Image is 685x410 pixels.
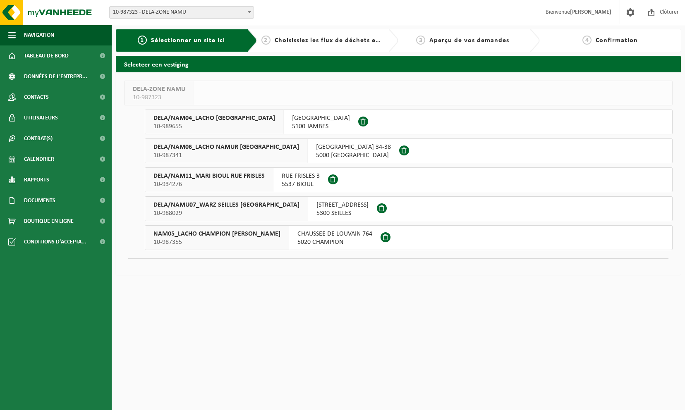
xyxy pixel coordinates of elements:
[151,37,225,44] span: Sélectionner un site ici
[153,209,299,217] span: 10-988029
[133,93,185,102] span: 10-987323
[153,238,280,246] span: 10-987355
[297,230,372,238] span: CHAUSSEE DE LOUVAIN 764
[416,36,425,45] span: 3
[282,180,320,188] span: 5537 BIOUL
[145,167,673,192] button: DELA/NAM11_MARI BIOUL RUE FRISLES 10-934276 RUE FRISLES 35537 BIOUL
[582,36,592,45] span: 4
[24,45,69,66] span: Tableau de bord
[138,36,147,45] span: 1
[297,238,372,246] span: 5020 CHAMPION
[153,172,265,180] span: DELA/NAM11_MARI BIOUL RUE FRISLES
[153,114,275,122] span: DELA/NAM04_LACHO [GEOGRAPHIC_DATA]
[153,230,280,238] span: NAM05_LACHO CHAMPION [PERSON_NAME]
[153,143,299,151] span: DELA/NAM06_LACHO NAMUR [GEOGRAPHIC_DATA]
[24,190,55,211] span: Documents
[153,122,275,131] span: 10-989655
[24,25,54,45] span: Navigation
[429,37,509,44] span: Aperçu de vos demandes
[316,151,391,160] span: 5000 [GEOGRAPHIC_DATA]
[596,37,638,44] span: Confirmation
[316,209,369,217] span: 5300 SEILLES
[24,87,49,107] span: Contacts
[24,107,58,128] span: Utilisateurs
[24,169,49,190] span: Rapports
[570,9,611,15] strong: [PERSON_NAME]
[24,231,86,252] span: Conditions d'accepta...
[261,36,271,45] span: 2
[145,225,673,250] button: NAM05_LACHO CHAMPION [PERSON_NAME] 10-987355 CHAUSSEE DE LOUVAIN 7645020 CHAMPION
[24,66,87,87] span: Données de l'entrepr...
[275,37,412,44] span: Choisissiez les flux de déchets et récipients
[153,151,299,160] span: 10-987341
[110,7,254,18] span: 10-987323 - DELA-ZONE NAMU
[153,201,299,209] span: DELA/NAMU07_WARZ SEILLES [GEOGRAPHIC_DATA]
[292,122,350,131] span: 5100 JAMBES
[282,172,320,180] span: RUE FRISLES 3
[24,211,74,231] span: Boutique en ligne
[109,6,254,19] span: 10-987323 - DELA-ZONE NAMU
[145,138,673,163] button: DELA/NAM06_LACHO NAMUR [GEOGRAPHIC_DATA] 10-987341 [GEOGRAPHIC_DATA] 34-385000 [GEOGRAPHIC_DATA]
[316,143,391,151] span: [GEOGRAPHIC_DATA] 34-38
[153,180,265,188] span: 10-934276
[116,56,681,72] h2: Selecteer een vestiging
[292,114,350,122] span: [GEOGRAPHIC_DATA]
[24,149,54,169] span: Calendrier
[24,128,53,149] span: Contrat(s)
[145,110,673,134] button: DELA/NAM04_LACHO [GEOGRAPHIC_DATA] 10-989655 [GEOGRAPHIC_DATA]5100 JAMBES
[145,196,673,221] button: DELA/NAMU07_WARZ SEILLES [GEOGRAPHIC_DATA] 10-988029 [STREET_ADDRESS]5300 SEILLES
[133,85,185,93] span: DELA-ZONE NAMU
[316,201,369,209] span: [STREET_ADDRESS]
